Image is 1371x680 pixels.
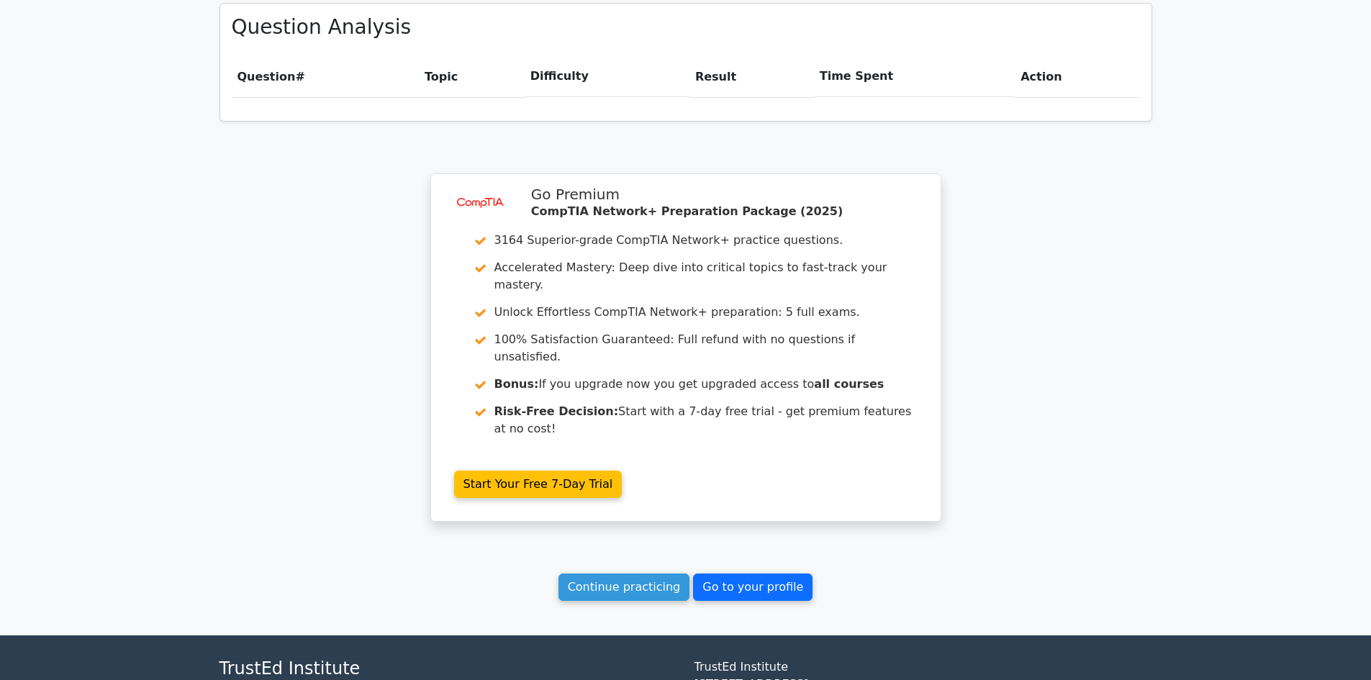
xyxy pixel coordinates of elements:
[814,56,1015,97] th: Time Spent
[419,56,525,97] th: Topic
[558,574,690,601] a: Continue practicing
[237,70,296,83] span: Question
[525,56,689,97] th: Difficulty
[220,658,677,679] h4: TrustEd Institute
[1015,56,1139,97] th: Action
[232,15,1140,40] h3: Question Analysis
[689,56,814,97] th: Result
[693,574,813,601] a: Go to your profile
[232,56,419,97] th: #
[454,471,623,498] a: Start Your Free 7-Day Trial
